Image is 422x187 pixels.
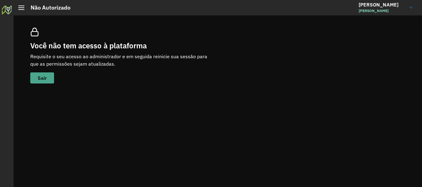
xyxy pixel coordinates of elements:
p: Requisite o seu acesso ao administrador e em seguida reinicie sua sessão para que as permissões s... [30,53,216,67]
button: button [30,72,54,83]
span: Sair [38,75,47,80]
h3: [PERSON_NAME] [359,2,405,8]
h2: Você não tem acesso à plataforma [30,41,216,50]
span: [PERSON_NAME] [359,8,405,14]
h2: Não Autorizado [24,4,70,11]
